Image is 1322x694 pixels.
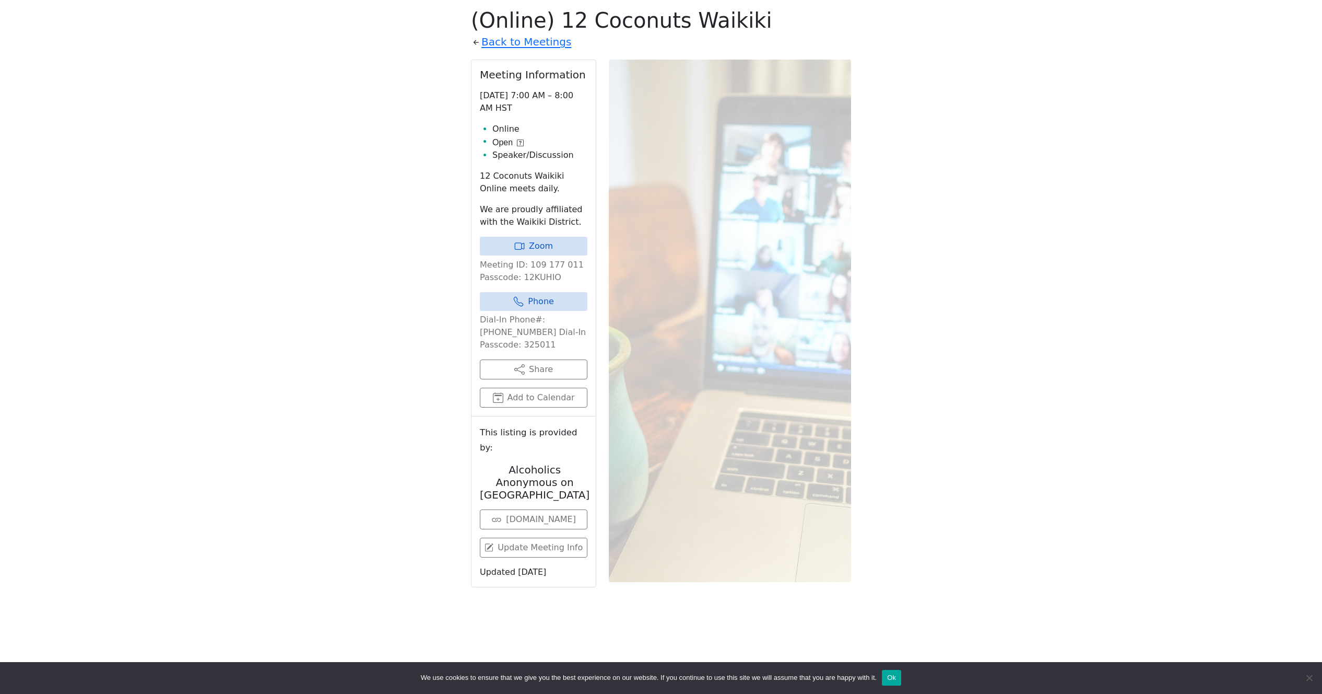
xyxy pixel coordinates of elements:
li: Online [492,123,587,135]
p: [DATE] 7:00 AM – 8:00 AM HST [480,89,587,114]
p: 12 Coconuts Waikiki Online meets daily. [480,170,587,195]
h2: Meeting Information [480,68,587,81]
button: Ok [882,670,901,686]
a: Back to Meetings [481,33,571,51]
h1: (Online) 12 Coconuts Waikiki [471,8,851,33]
button: Add to Calendar [480,388,587,408]
p: Dial-In Phone#: [PHONE_NUMBER] Dial-In Passcode: 325011 [480,314,587,351]
a: Zoom [480,237,587,256]
p: We are proudly affiliated with the Waikiki District. [480,203,587,228]
span: No [1304,673,1314,683]
a: Update Meeting Info [480,538,587,558]
button: Open [492,136,524,149]
a: Phone [480,292,587,311]
span: We use cookies to ensure that we give you the best experience on our website. If you continue to ... [421,673,877,683]
h2: Alcoholics Anonymous on [GEOGRAPHIC_DATA] [480,464,589,501]
small: This listing is provided by: [480,425,587,455]
button: Share [480,360,587,379]
p: Updated [DATE] [480,566,587,579]
a: [DOMAIN_NAME] [480,510,587,529]
li: Speaker/Discussion [492,149,587,161]
span: Open [492,136,513,149]
p: Meeting ID: 109 177 011 Passcode: 12KUHIO [480,259,587,284]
